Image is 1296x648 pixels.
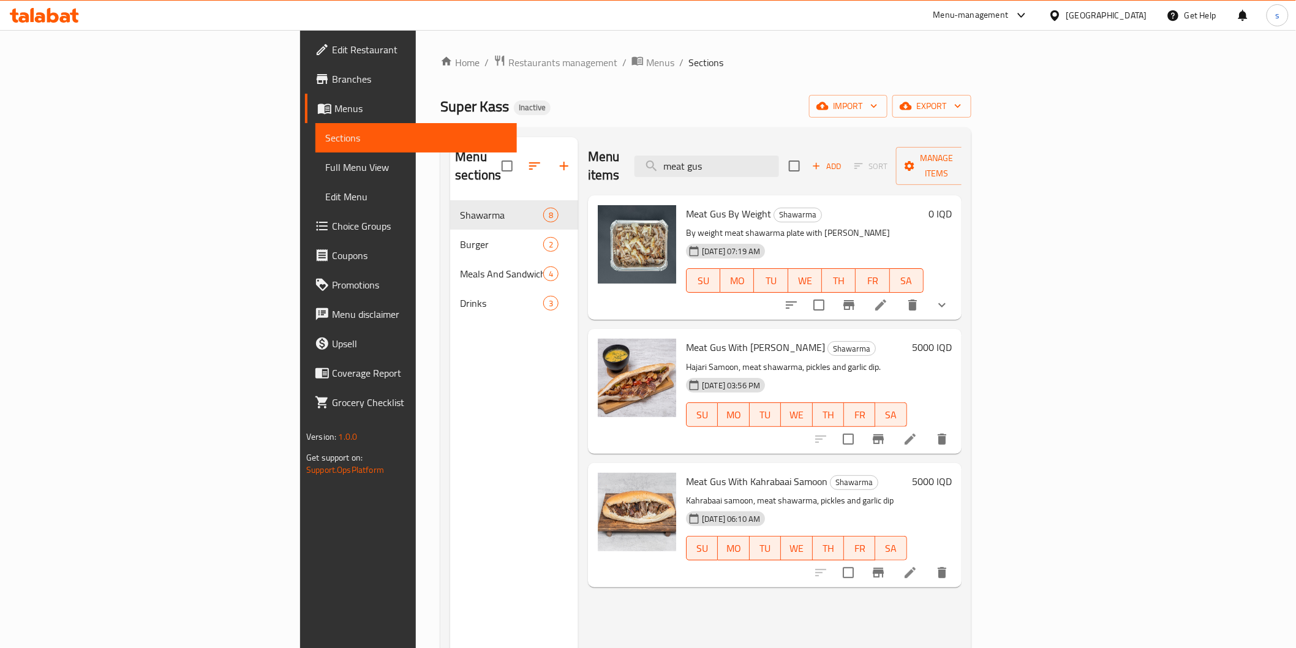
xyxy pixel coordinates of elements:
button: TU [754,268,788,293]
div: items [543,208,559,222]
span: Edit Restaurant [332,42,507,57]
button: MO [718,536,749,560]
button: sort-choices [777,290,806,320]
span: Select to update [806,292,832,318]
div: items [543,237,559,252]
span: WE [786,406,807,424]
button: TH [813,402,844,427]
a: Edit menu item [873,298,888,312]
a: Choice Groups [305,211,516,241]
button: SU [686,536,718,560]
span: FR [849,540,870,557]
span: Grocery Checklist [332,395,507,410]
div: [GEOGRAPHIC_DATA] [1066,9,1147,22]
span: WE [786,540,807,557]
span: Meat Gus With [PERSON_NAME] [686,338,825,356]
a: Menus [305,94,516,123]
span: 1.0.0 [339,429,358,445]
span: FR [861,272,884,290]
a: Sections [315,123,516,153]
span: MO [723,540,744,557]
button: TU [750,402,781,427]
span: Choice Groups [332,219,507,233]
span: Menus [334,101,507,116]
button: SU [686,402,718,427]
button: TH [822,268,856,293]
span: Shawarma [831,475,878,489]
div: Burger2 [450,230,578,259]
span: Select section first [846,157,896,176]
span: s [1275,9,1279,22]
span: Add [810,159,843,173]
div: Shawarma [830,475,878,490]
span: Select to update [835,560,861,586]
span: SA [880,406,902,424]
span: TH [818,406,839,424]
a: Menus [631,55,674,70]
button: Manage items [896,147,978,185]
button: FR [856,268,889,293]
span: Sort sections [520,151,549,181]
button: TU [750,536,781,560]
a: Edit menu item [903,432,917,446]
button: MO [720,268,754,293]
a: Support.OpsPlatform [306,462,384,478]
span: TH [818,540,839,557]
div: Meals And Sandwiches4 [450,259,578,288]
span: 8 [544,209,558,221]
button: SA [890,268,924,293]
span: SU [691,406,713,424]
button: import [809,95,887,118]
span: import [819,99,878,114]
span: [DATE] 06:10 AM [697,513,765,525]
button: export [892,95,971,118]
div: Burger [460,237,543,252]
span: Manage items [906,151,968,181]
span: Promotions [332,277,507,292]
span: Meals And Sandwiches [460,266,543,281]
span: Coverage Report [332,366,507,380]
a: Coupons [305,241,516,270]
span: Select section [782,153,807,179]
nav: breadcrumb [440,55,971,70]
span: Meat Gus By Weight [686,205,771,223]
span: [DATE] 07:19 AM [697,246,765,257]
span: TU [755,406,776,424]
div: items [543,296,559,311]
span: 4 [544,268,558,280]
button: show more [927,290,957,320]
li: / [622,55,627,70]
span: Shawarma [460,208,543,222]
p: Hajari Samoon, meat shawarma, pickles and garlic dip. [686,360,907,375]
a: Restaurants management [494,55,617,70]
span: Shawarma [774,208,821,222]
button: delete [898,290,927,320]
a: Upsell [305,329,516,358]
input: search [635,156,779,177]
span: TU [759,272,783,290]
span: Select to update [835,426,861,452]
span: Upsell [332,336,507,351]
a: Grocery Checklist [305,388,516,417]
span: MO [725,272,749,290]
button: Branch-specific-item [864,558,893,587]
img: Meat Gus With Kahrabaai Samoon [598,473,676,551]
button: WE [788,268,822,293]
span: Edit Menu [325,189,507,204]
button: Branch-specific-item [834,290,864,320]
h6: 5000 IQD [912,339,952,356]
span: Coupons [332,248,507,263]
div: items [543,266,559,281]
span: 3 [544,298,558,309]
span: SA [880,540,902,557]
div: Menu-management [933,8,1009,23]
button: delete [927,424,957,454]
button: SA [875,402,906,427]
span: Branches [332,72,507,86]
span: SU [691,272,715,290]
button: MO [718,402,749,427]
p: Kahrabaai samoon, meat shawarma, pickles and garlic dip [686,493,907,508]
button: TH [813,536,844,560]
div: Drinks [460,296,543,311]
